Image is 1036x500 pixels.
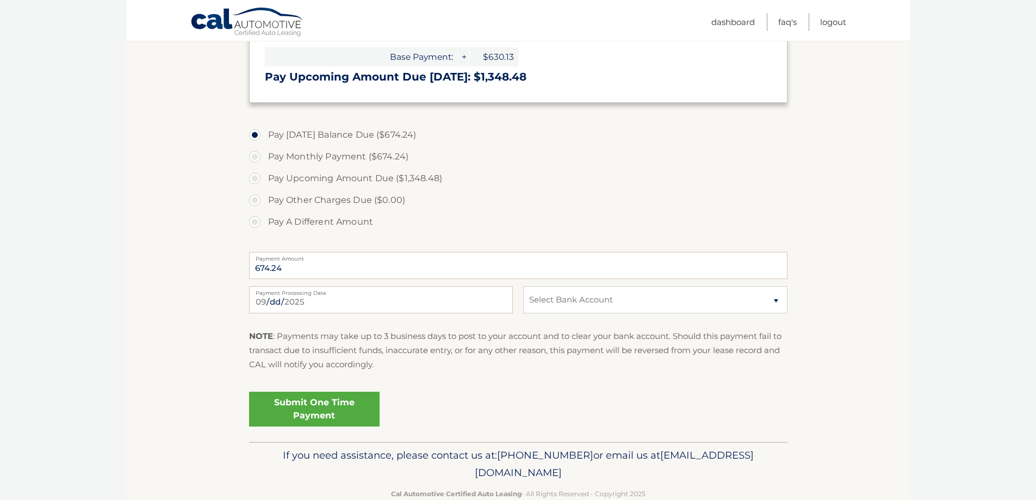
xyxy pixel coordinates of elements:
[458,47,469,66] span: +
[469,47,518,66] span: $630.13
[249,168,787,189] label: Pay Upcoming Amount Due ($1,348.48)
[256,488,780,499] p: - All Rights Reserved - Copyright 2025
[249,146,787,168] label: Pay Monthly Payment ($674.24)
[190,7,305,39] a: Cal Automotive
[778,13,797,31] a: FAQ's
[249,252,787,279] input: Payment Amount
[249,392,380,427] a: Submit One Time Payment
[249,286,513,313] input: Payment Date
[497,449,593,461] span: [PHONE_NUMBER]
[265,47,457,66] span: Base Payment:
[391,490,522,498] strong: Cal Automotive Certified Auto Leasing
[711,13,755,31] a: Dashboard
[265,70,772,84] h3: Pay Upcoming Amount Due [DATE]: $1,348.48
[249,286,513,295] label: Payment Processing Date
[249,124,787,146] label: Pay [DATE] Balance Due ($674.24)
[820,13,846,31] a: Logout
[249,189,787,211] label: Pay Other Charges Due ($0.00)
[475,449,754,479] span: [EMAIL_ADDRESS][DOMAIN_NAME]
[249,329,787,372] p: : Payments may take up to 3 business days to post to your account and to clear your bank account....
[249,252,787,261] label: Payment Amount
[249,211,787,233] label: Pay A Different Amount
[249,331,273,341] strong: NOTE
[256,447,780,482] p: If you need assistance, please contact us at: or email us at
